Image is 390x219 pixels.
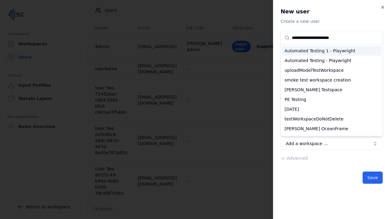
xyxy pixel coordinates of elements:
div: testWorkspaceDoNotDelete [282,114,381,124]
div: PE Testing [282,95,381,104]
div: usama test 4 [282,134,381,143]
div: uploadModelTestWorkspace [282,65,381,75]
div: [PERSON_NAME] OceanFrame [282,124,381,134]
div: Automated Testing - Playwright [282,56,381,65]
div: Automated Testing 1 - Playwright [282,46,381,56]
div: smoke test workspace creation [282,75,381,85]
div: [DATE] [282,104,381,114]
div: Suggestions [281,45,382,136]
div: [PERSON_NAME] Testspace [282,85,381,95]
